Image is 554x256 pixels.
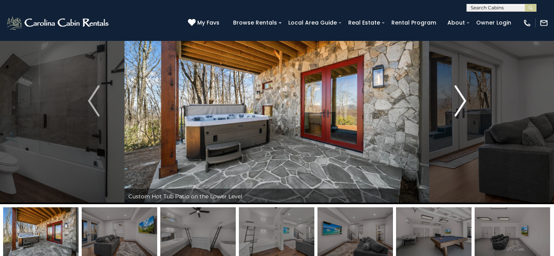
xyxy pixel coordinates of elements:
[197,19,219,27] span: My Favs
[284,17,341,29] a: Local Area Guide
[475,207,550,256] img: 168258934
[444,17,469,29] a: About
[454,85,466,117] img: arrow
[3,207,79,256] img: 168258939
[317,207,393,256] img: 168258928
[188,19,221,27] a: My Favs
[229,17,281,29] a: Browse Rentals
[88,85,100,117] img: arrow
[124,189,429,204] div: Custom Hot Tub Patio on the Lower Level
[82,207,157,256] img: 168258922
[540,19,548,27] img: mail-regular-white.png
[239,207,314,256] img: 168258927
[523,19,531,27] img: phone-regular-white.png
[396,207,472,256] img: 168258933
[160,207,236,256] img: 168258925
[387,17,440,29] a: Rental Program
[344,17,384,29] a: Real Estate
[472,17,515,29] a: Owner Login
[6,15,111,31] img: White-1-2.png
